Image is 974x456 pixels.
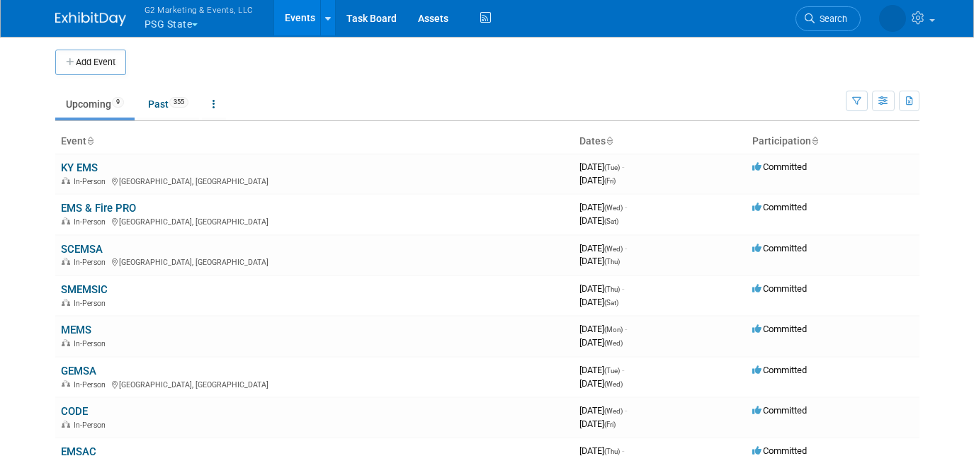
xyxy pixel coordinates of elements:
span: [DATE] [579,215,618,226]
span: - [625,405,627,416]
a: MEMS [61,324,91,336]
a: Past355 [137,91,199,118]
span: [DATE] [579,175,616,186]
span: - [622,445,624,456]
span: - [622,365,624,375]
span: - [622,283,624,294]
span: In-Person [74,339,110,348]
span: Committed [752,365,807,375]
span: [DATE] [579,378,623,389]
span: - [625,202,627,212]
span: Committed [752,243,807,253]
img: ExhibitDay [55,12,126,26]
span: [DATE] [579,256,620,266]
span: [DATE] [579,324,627,334]
span: (Tue) [604,367,620,375]
a: Upcoming9 [55,91,135,118]
img: In-Person Event [62,380,70,387]
a: CODE [61,405,88,418]
span: (Sat) [604,217,618,225]
span: (Thu) [604,448,620,455]
img: In-Person Event [62,217,70,224]
span: (Thu) [604,285,620,293]
span: Committed [752,283,807,294]
span: Search [815,13,847,24]
a: EMS & Fire PRO [61,202,136,215]
span: (Wed) [604,245,623,253]
span: In-Person [74,299,110,308]
span: [DATE] [579,243,627,253]
div: [GEOGRAPHIC_DATA], [GEOGRAPHIC_DATA] [61,175,568,186]
th: Participation [747,130,919,154]
span: In-Person [74,217,110,227]
img: In-Person Event [62,299,70,306]
span: Committed [752,324,807,334]
a: Search [795,6,861,31]
span: [DATE] [579,161,624,172]
span: [DATE] [579,337,623,348]
img: In-Person Event [62,421,70,428]
span: Committed [752,202,807,212]
span: (Tue) [604,164,620,171]
th: Event [55,130,574,154]
span: Committed [752,161,807,172]
a: SMEMSIC [61,283,108,296]
span: In-Person [74,380,110,389]
a: Sort by Start Date [606,135,613,147]
span: (Wed) [604,339,623,347]
span: (Thu) [604,258,620,266]
div: [GEOGRAPHIC_DATA], [GEOGRAPHIC_DATA] [61,378,568,389]
div: [GEOGRAPHIC_DATA], [GEOGRAPHIC_DATA] [61,215,568,227]
span: [DATE] [579,418,616,429]
span: 355 [169,97,188,108]
span: In-Person [74,177,110,186]
th: Dates [574,130,747,154]
span: Committed [752,445,807,456]
span: (Fri) [604,177,616,185]
span: (Mon) [604,326,623,334]
span: In-Person [74,421,110,430]
span: - [622,161,624,172]
img: In-Person Event [62,339,70,346]
span: [DATE] [579,365,624,375]
a: SCEMSA [61,243,103,256]
a: KY EMS [61,161,98,174]
span: 9 [112,97,124,108]
span: [DATE] [579,445,624,456]
a: Sort by Participation Type [811,135,818,147]
span: [DATE] [579,202,627,212]
span: [DATE] [579,297,618,307]
span: Committed [752,405,807,416]
a: Sort by Event Name [86,135,94,147]
a: GEMSA [61,365,96,377]
span: [DATE] [579,283,624,294]
span: - [625,324,627,334]
span: (Fri) [604,421,616,428]
span: - [625,243,627,253]
div: [GEOGRAPHIC_DATA], [GEOGRAPHIC_DATA] [61,256,568,267]
img: Laine Butler [879,5,906,32]
img: In-Person Event [62,258,70,265]
button: Add Event [55,50,126,75]
span: [DATE] [579,405,627,416]
span: G2 Marketing & Events, LLC [145,2,254,17]
span: In-Person [74,258,110,267]
span: (Wed) [604,407,623,415]
span: (Wed) [604,380,623,388]
span: (Wed) [604,204,623,212]
img: In-Person Event [62,177,70,184]
span: (Sat) [604,299,618,307]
